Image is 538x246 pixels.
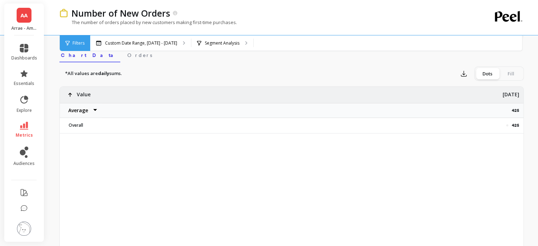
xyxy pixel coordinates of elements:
p: Segment Analysis [205,40,239,46]
p: [DATE] [503,87,519,98]
span: Filters [73,40,85,46]
span: audiences [13,161,35,166]
nav: Tabs [59,46,524,62]
span: essentials [14,81,34,86]
span: Chart Data [61,52,119,59]
div: Fill [499,68,522,79]
span: explore [17,108,32,113]
p: 425 [512,108,523,113]
img: header icon [59,9,68,18]
span: metrics [16,132,33,138]
p: *All values are sums. [65,70,122,77]
p: Custom Date Range, [DATE] - [DATE] [105,40,177,46]
span: AA [21,11,28,19]
span: dashboards [11,55,37,61]
img: profile picture [17,222,31,236]
span: Orders [127,52,152,59]
p: 425 [512,122,519,128]
p: Overall [64,122,126,128]
div: Dots [476,68,499,79]
p: Arrae - Amazon [11,25,37,31]
p: Number of New Orders [71,7,170,19]
p: The number of orders placed by new customers making first-time purchases. [59,19,237,25]
strong: daily [98,70,109,76]
p: Value [77,87,91,98]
